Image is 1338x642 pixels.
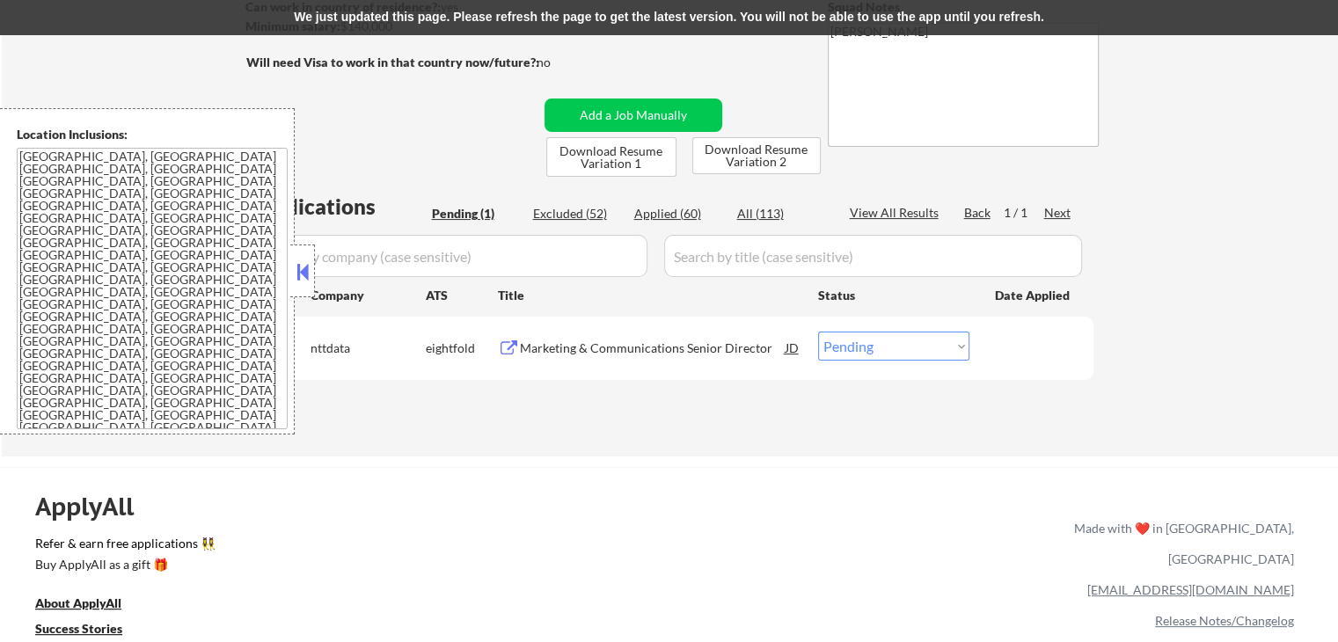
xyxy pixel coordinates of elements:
[426,287,498,304] div: ATS
[664,235,1082,277] input: Search by title (case sensitive)
[995,287,1072,304] div: Date Applied
[17,126,288,143] div: Location Inclusions:
[537,54,587,71] div: no
[35,558,211,571] div: Buy ApplyAll as a gift 🎁
[426,339,498,357] div: eightfold
[533,205,621,223] div: Excluded (52)
[818,279,969,310] div: Status
[784,332,801,363] div: JD
[545,98,722,132] button: Add a Job Manually
[498,287,801,304] div: Title
[1044,204,1072,222] div: Next
[1087,582,1294,597] a: [EMAIL_ADDRESS][DOMAIN_NAME]
[35,492,154,522] div: ApplyAll
[634,205,722,223] div: Applied (60)
[692,137,821,174] button: Download Resume Variation 2
[737,205,825,223] div: All (113)
[311,287,426,304] div: Company
[432,205,520,223] div: Pending (1)
[35,556,211,578] a: Buy ApplyAll as a gift 🎁
[1004,204,1044,222] div: 1 / 1
[850,204,944,222] div: View All Results
[35,621,122,636] u: Success Stories
[252,196,426,217] div: Applications
[311,339,426,357] div: nttdata
[1067,513,1294,574] div: Made with ❤️ in [GEOGRAPHIC_DATA], [GEOGRAPHIC_DATA]
[546,137,676,177] button: Download Resume Variation 1
[35,537,706,556] a: Refer & earn free applications 👯‍♀️
[35,595,121,610] u: About ApplyAll
[520,339,786,357] div: Marketing & Communications Senior Director
[35,595,146,616] a: About ApplyAll
[1155,613,1294,628] a: Release Notes/Changelog
[964,204,992,222] div: Back
[246,55,539,69] strong: Will need Visa to work in that country now/future?:
[252,235,647,277] input: Search by company (case sensitive)
[35,620,146,642] a: Success Stories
